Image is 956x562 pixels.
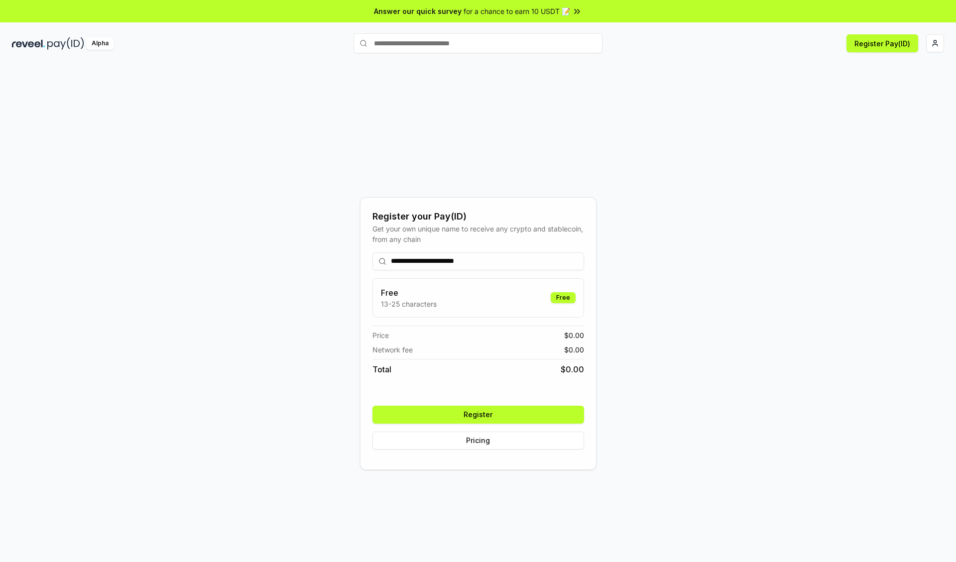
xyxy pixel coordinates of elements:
[372,406,584,424] button: Register
[374,6,462,16] span: Answer our quick survey
[372,330,389,340] span: Price
[464,6,570,16] span: for a chance to earn 10 USDT 📝
[86,37,114,50] div: Alpha
[372,432,584,450] button: Pricing
[381,299,437,309] p: 13-25 characters
[561,363,584,375] span: $ 0.00
[372,344,413,355] span: Network fee
[372,210,584,224] div: Register your Pay(ID)
[846,34,918,52] button: Register Pay(ID)
[12,37,45,50] img: reveel_dark
[564,344,584,355] span: $ 0.00
[381,287,437,299] h3: Free
[564,330,584,340] span: $ 0.00
[372,224,584,244] div: Get your own unique name to receive any crypto and stablecoin, from any chain
[47,37,84,50] img: pay_id
[372,363,391,375] span: Total
[551,292,576,303] div: Free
